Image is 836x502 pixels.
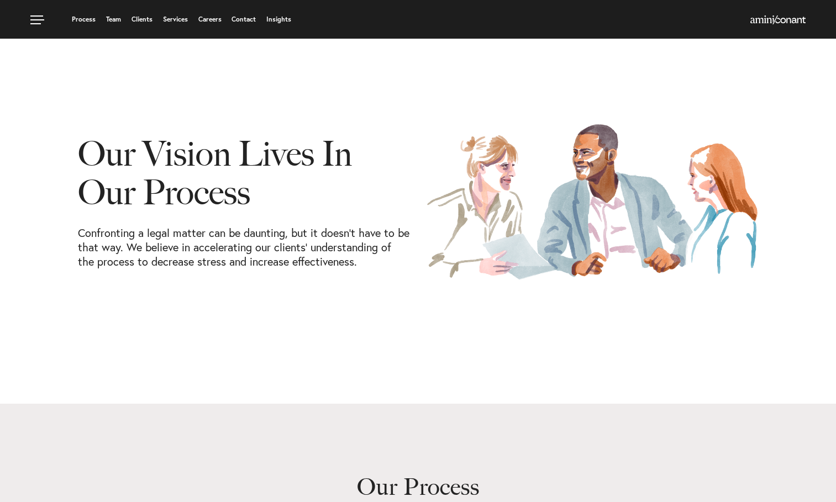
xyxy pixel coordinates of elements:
[232,16,256,23] a: Contact
[78,135,409,226] h1: Our Vision Lives In Our Process
[198,16,222,23] a: Careers
[106,16,121,23] a: Team
[750,16,806,25] a: Home
[78,226,409,269] p: Confronting a legal matter can be daunting, but it doesn’t have to be that way. We believe in acc...
[266,16,291,23] a: Insights
[132,16,153,23] a: Clients
[72,16,96,23] a: Process
[427,123,758,281] img: Our Process
[750,15,806,24] img: Amini & Conant
[163,16,188,23] a: Services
